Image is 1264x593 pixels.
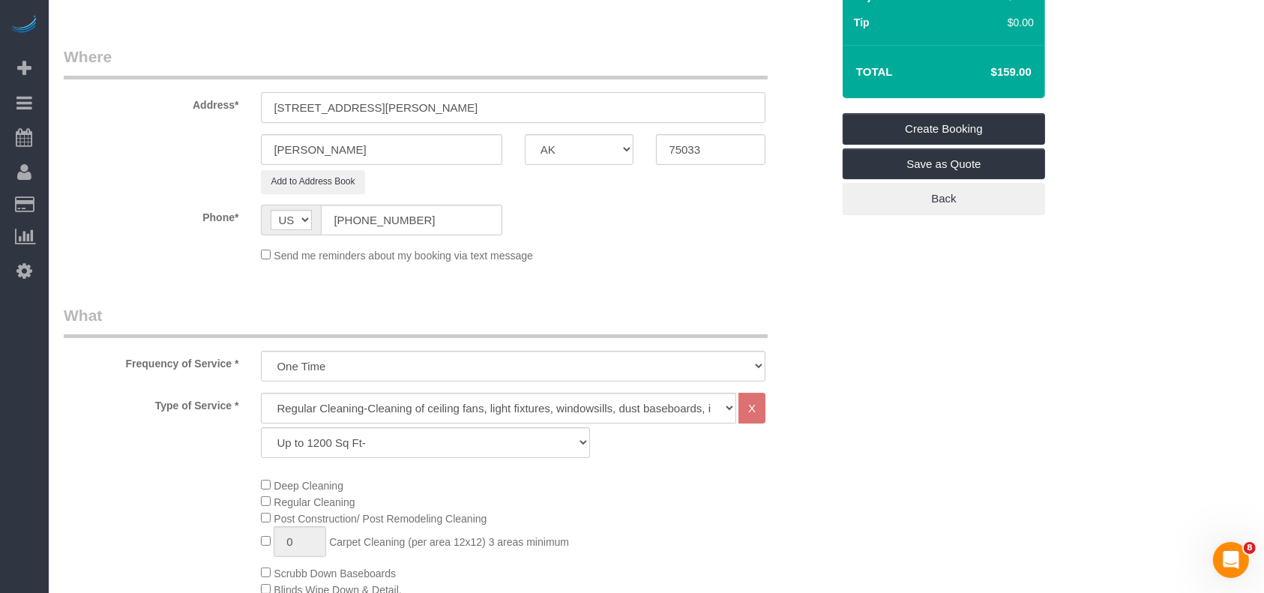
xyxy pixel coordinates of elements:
[274,250,533,262] span: Send me reminders about my booking via text message
[321,205,502,235] input: Phone*
[656,134,765,165] input: Zip Code*
[843,148,1045,180] a: Save as Quote
[274,568,396,580] span: Scrubb Down Baseboards
[64,46,768,79] legend: Where
[52,393,250,413] label: Type of Service *
[261,170,364,193] button: Add to Address Book
[52,92,250,112] label: Address*
[52,205,250,225] label: Phone*
[1213,542,1249,578] iframe: Intercom live chat
[261,134,502,165] input: City*
[9,15,39,36] img: Automaid Logo
[856,65,893,78] strong: Total
[64,304,768,338] legend: What
[274,480,343,492] span: Deep Cleaning
[329,536,569,548] span: Carpet Cleaning (per area 12x12) 3 areas minimum
[964,15,1034,30] div: $0.00
[946,66,1032,79] h4: $159.00
[843,183,1045,214] a: Back
[843,113,1045,145] a: Create Booking
[1244,542,1256,554] span: 8
[52,351,250,371] label: Frequency of Service *
[854,15,870,30] label: Tip
[274,496,355,508] span: Regular Cleaning
[274,513,487,525] span: Post Construction/ Post Remodeling Cleaning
